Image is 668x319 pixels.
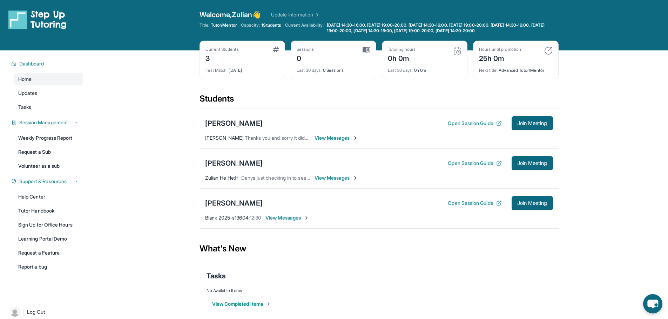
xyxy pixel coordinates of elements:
span: Current Availability: [285,22,324,34]
span: Thanks you and sorry it didn't work out [245,135,331,141]
div: 25h 0m [479,52,521,63]
span: | [22,308,24,316]
span: 1 Students [261,22,281,28]
div: 0h 0m [388,63,461,73]
a: Updates [14,87,83,99]
span: View Messages [315,174,358,181]
span: View Messages [315,134,358,141]
span: 12:30 [250,215,261,221]
button: Support & Resources [16,178,79,185]
div: Sessions [297,47,314,52]
span: Last 30 days : [388,68,413,73]
span: Join Meeting [517,201,547,205]
div: [DATE] [205,63,279,73]
span: Hi Denys just checking in to see if you can confirm those times are good. [235,175,397,181]
div: 0h 0m [388,52,416,63]
span: Blank 2025-s13604 : [205,215,250,221]
img: Chevron-Right [352,175,358,181]
span: Tutor/Mentor [211,22,237,28]
img: logo [8,10,67,29]
div: Current Students [205,47,239,52]
a: Tasks [14,101,83,113]
div: [PERSON_NAME] [205,198,263,208]
a: Sign Up for Office Hours [14,219,83,231]
img: card [453,47,461,55]
a: [DATE] 14:30-16:00, [DATE] 19:00-20:00, [DATE] 14:30-16:00, [DATE] 19:00-20:00, [DATE] 14:30-16:0... [325,22,559,34]
span: Tasks [207,271,226,281]
span: Dashboard [19,60,44,67]
span: [DATE] 14:30-16:00, [DATE] 19:00-20:00, [DATE] 14:30-16:00, [DATE] 19:00-20:00, [DATE] 14:30-16:0... [327,22,557,34]
img: card [544,47,553,55]
span: Last 30 days : [297,68,322,73]
div: No Available Items [207,288,552,293]
button: chat-button [643,294,662,313]
a: Learning Portal Demo [14,233,83,245]
span: First Match : [205,68,228,73]
span: Welcome, Zulian 👋 [200,10,261,20]
button: Join Meeting [512,156,553,170]
button: Join Meeting [512,116,553,130]
span: Home [18,76,32,83]
img: user-img [10,307,20,317]
a: Home [14,73,83,85]
a: Weekly Progress Report [14,132,83,144]
span: View Messages [265,214,309,221]
a: Report a bug [14,261,83,273]
a: Tutor Handbook [14,204,83,217]
button: Open Session Guide [448,160,501,167]
span: Support & Resources [19,178,67,185]
button: View Completed Items [212,300,271,307]
img: Chevron-Right [352,135,358,141]
div: Tutoring hours [388,47,416,52]
span: Title: [200,22,209,28]
button: Open Session Guide [448,200,501,207]
div: Advanced Tutor/Mentor [479,63,553,73]
a: Request a Sub [14,146,83,158]
div: [PERSON_NAME] [205,118,263,128]
span: Log Out [27,308,45,315]
span: Tasks [18,104,31,111]
span: Join Meeting [517,121,547,125]
img: card [273,47,279,52]
img: Chevron-Right [304,215,309,221]
img: card [363,47,370,53]
div: Students [200,93,559,109]
div: Hours until promotion [479,47,521,52]
a: Update Information [271,11,320,18]
div: 0 Sessions [297,63,370,73]
span: Session Management [19,119,68,126]
div: What's New [200,233,559,264]
span: Next title : [479,68,498,73]
div: [PERSON_NAME] [205,158,263,168]
span: Capacity: [241,22,260,28]
img: Chevron Right [313,11,320,18]
button: Dashboard [16,60,79,67]
a: Request a Feature [14,247,83,259]
span: Updates [18,90,38,97]
span: Zulian He He : [205,175,235,181]
a: Volunteer as a sub [14,160,83,172]
div: 0 [297,52,314,63]
button: Join Meeting [512,196,553,210]
span: Join Meeting [517,161,547,165]
span: [PERSON_NAME] : [205,135,245,141]
button: Session Management [16,119,79,126]
div: 3 [205,52,239,63]
button: Open Session Guide [448,120,501,127]
a: Help Center [14,190,83,203]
